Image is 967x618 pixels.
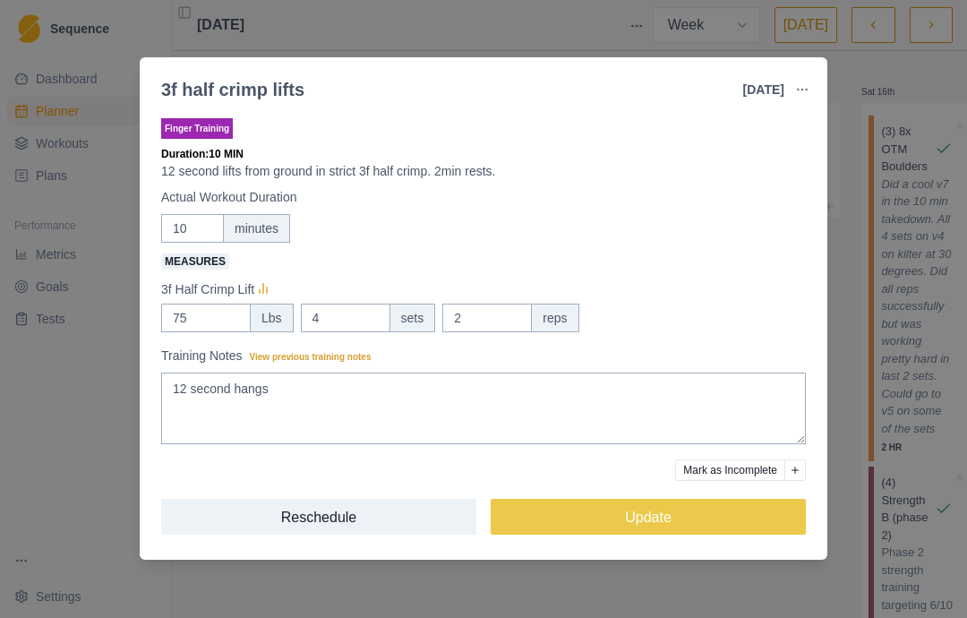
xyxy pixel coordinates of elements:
[531,304,578,332] div: reps
[161,347,795,365] label: Training Notes
[161,118,233,139] p: Finger Training
[161,162,806,181] p: 12 second lifts from ground in strict 3f half crimp. 2min rests.
[161,373,806,444] textarea: 12 second hangs
[161,146,806,162] p: Duration: 10 MIN
[675,459,785,481] button: Mark as Incomplete
[743,81,784,99] p: [DATE]
[223,214,290,243] div: minutes
[250,304,294,332] div: Lbs
[389,304,436,332] div: sets
[161,253,229,270] span: Measures
[161,76,304,103] div: 3f half crimp lifts
[250,352,372,362] span: View previous training notes
[784,459,806,481] button: Add reason
[161,499,476,535] button: Reschedule
[161,188,795,207] label: Actual Workout Duration
[491,499,806,535] button: Update
[161,280,254,299] p: 3f Half Crimp Lift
